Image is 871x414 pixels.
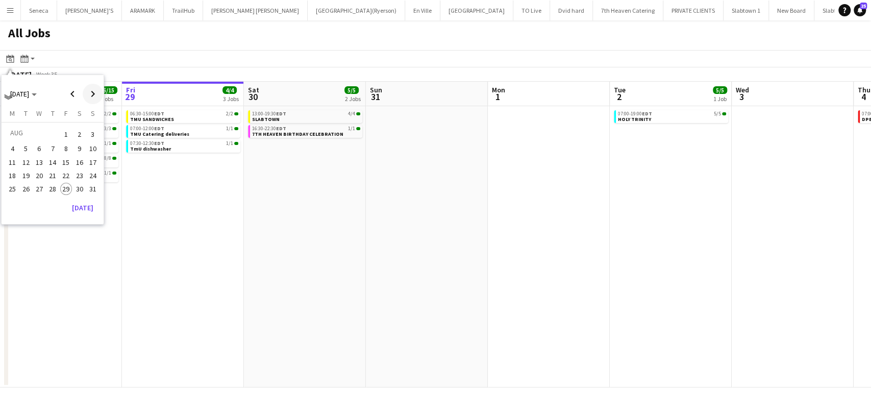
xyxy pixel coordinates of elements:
span: 8/8 [104,156,111,161]
span: M [10,109,15,118]
span: 25 [860,3,867,9]
button: [GEOGRAPHIC_DATA] [440,1,513,20]
div: 06:30-15:00EDT2/2TMU SANDWICHES [126,110,240,125]
button: 16-08-2025 [73,156,86,169]
span: 2/2 [226,111,233,116]
span: 16:30-22:30 [252,126,286,131]
button: 25-08-2025 [6,182,19,196]
span: 5/5 [713,86,727,94]
button: 20-08-2025 [33,169,46,182]
span: 1/1 [234,142,238,145]
span: 1 [60,127,72,141]
span: EDT [276,125,286,132]
span: F [64,109,68,118]
div: 1 Job [713,95,727,103]
button: Previous month [62,84,83,104]
button: 01-08-2025 [59,126,72,142]
span: 5/5 [714,111,721,116]
button: Choose month and year [6,85,41,103]
span: Week 35 [34,70,59,78]
span: 23 [73,169,86,182]
span: 1 [490,91,505,103]
span: 22 [60,169,72,182]
a: 06:30-15:00EDT2/2TMU SANDWICHES [130,110,238,122]
button: Dvid hard [550,1,593,20]
span: 30 [246,91,259,103]
button: 07-08-2025 [46,142,59,155]
span: 29 [60,183,72,195]
span: 31 [87,183,99,195]
span: 06:30-15:00 [130,111,164,116]
span: S [78,109,82,118]
a: 07:00-19:00EDT5/5HOLY TRINITY [618,110,726,122]
span: 1/1 [112,172,116,175]
span: 21 [46,169,59,182]
span: T [51,109,55,118]
span: Mon [492,85,505,94]
button: 11-08-2025 [6,156,19,169]
button: 23-08-2025 [73,169,86,182]
span: 28 [46,183,59,195]
button: TrailHub [164,1,203,20]
button: 14-08-2025 [46,156,59,169]
span: [DATE] [10,89,29,99]
span: 2/2 [104,111,111,116]
div: 07:00-19:00EDT5/5HOLY TRINITY [614,110,728,125]
span: 15/15 [97,86,117,94]
span: Sun [370,85,382,94]
span: 4 [856,91,870,103]
span: 12 [20,156,32,168]
a: 25 [854,4,866,16]
span: 4/4 [356,112,360,115]
div: 07:00-12:00EDT1/1TMU Catering deliveries [126,125,240,140]
span: T [24,109,28,118]
span: 19 [20,169,32,182]
span: EDT [276,110,286,117]
div: 16:30-22:30EDT1/17TH HEAVEN BIRTHDAY CELEBRATION [248,125,362,140]
span: 1/1 [104,171,111,176]
span: 17 [87,156,99,168]
button: 27-08-2025 [33,182,46,196]
span: 4 [6,143,18,155]
div: 5 Jobs [97,95,117,103]
span: 07:30-12:30 [130,141,164,146]
a: 07:00-12:00EDT1/1TMU Catering deliveries [130,125,238,137]
span: 7 [46,143,59,155]
span: Fri [126,85,135,94]
button: ARAMARK [122,1,164,20]
span: 1/1 [234,127,238,130]
button: 21-08-2025 [46,169,59,182]
button: 28-08-2025 [46,182,59,196]
span: 24 [87,169,99,182]
span: 20 [33,169,45,182]
div: 2 Jobs [345,95,361,103]
span: 3/3 [112,127,116,130]
button: 30-08-2025 [73,182,86,196]
button: 17-08-2025 [86,156,99,169]
button: 31-08-2025 [86,182,99,196]
span: TMU SANDWICHES [130,116,174,123]
button: 03-08-2025 [86,126,99,142]
span: 18 [6,169,18,182]
button: Slabtown 1 [724,1,769,20]
button: [PERSON_NAME] [PERSON_NAME] [203,1,308,20]
span: S [91,109,95,118]
span: 5 [20,143,32,155]
button: [PERSON_NAME]'S [57,1,122,20]
span: 31 [368,91,382,103]
span: 7TH HEAVEN BIRTHDAY CELEBRATION [252,131,343,137]
span: 3 [734,91,749,103]
button: 09-08-2025 [73,142,86,155]
button: Next month [83,84,103,104]
span: 4/4 [222,86,237,94]
td: AUG [6,126,59,142]
span: 07:00-19:00 [618,111,652,116]
button: 26-08-2025 [19,182,32,196]
span: 13:00-19:30 [252,111,286,116]
span: 9 [73,143,86,155]
span: 2/2 [234,112,238,115]
span: 6 [33,143,45,155]
button: 19-08-2025 [19,169,32,182]
button: Seneca [21,1,57,20]
a: 13:00-19:30EDT4/4SLABTOWN [252,110,360,122]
